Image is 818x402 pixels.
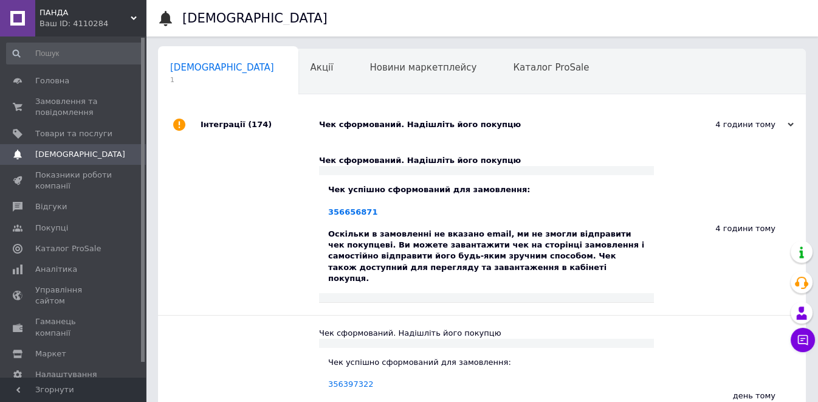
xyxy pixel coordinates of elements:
[369,62,476,73] span: Новини маркетплейсу
[40,18,146,29] div: Ваш ID: 4110284
[672,119,794,130] div: 4 години тому
[170,75,274,85] span: 1
[513,62,589,73] span: Каталог ProSale
[170,62,274,73] span: [DEMOGRAPHIC_DATA]
[319,328,654,339] div: Чек сформований. Надішліть його покупцю
[35,223,68,234] span: Покупці
[35,128,112,139] span: Товари та послуги
[35,316,112,338] span: Гаманець компанії
[35,201,67,212] span: Відгуки
[35,170,112,192] span: Показники роботи компанії
[328,207,377,217] a: 356656871
[311,62,334,73] span: Акції
[35,96,112,118] span: Замовлення та повідомлення
[182,11,328,26] h1: [DEMOGRAPHIC_DATA]
[35,369,97,380] span: Налаштування
[201,106,319,143] div: Інтеграції
[6,43,143,64] input: Пошук
[35,348,66,359] span: Маркет
[319,119,672,130] div: Чек сформований. Надішліть його покупцю
[319,155,654,166] div: Чек сформований. Надішліть його покупцю
[248,120,272,129] span: (174)
[35,75,69,86] span: Головна
[791,328,815,352] button: Чат з покупцем
[654,143,806,315] div: 4 години тому
[328,184,645,284] div: Чек успішно сформований для замовлення: Оскільки в замовленні не вказано email, ми не змогли відп...
[35,149,125,160] span: [DEMOGRAPHIC_DATA]
[35,264,77,275] span: Аналітика
[35,243,101,254] span: Каталог ProSale
[328,379,373,389] a: 356397322
[40,7,131,18] span: ПАНДА
[35,285,112,307] span: Управління сайтом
